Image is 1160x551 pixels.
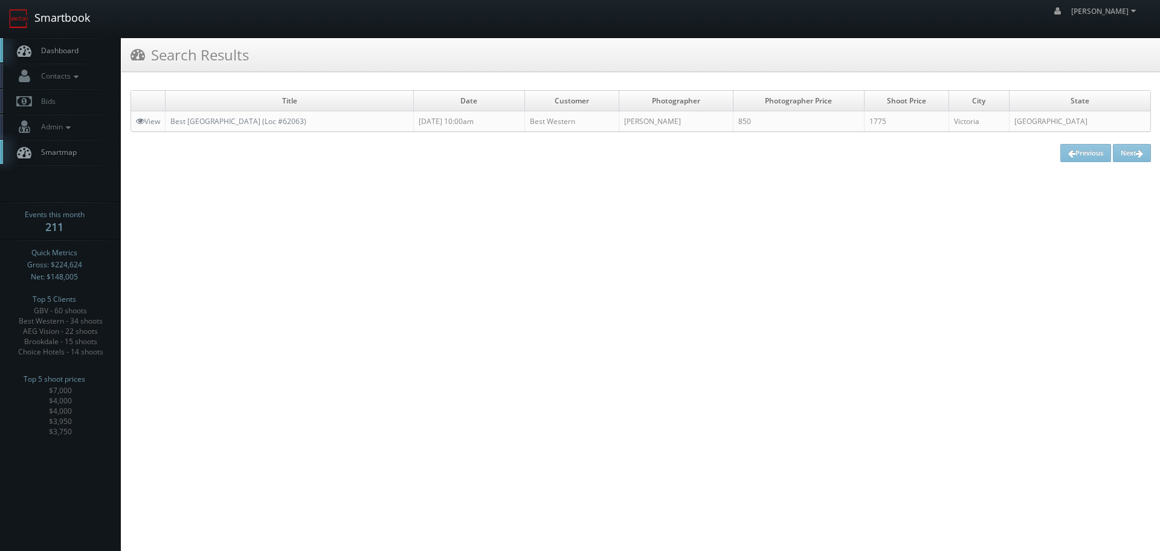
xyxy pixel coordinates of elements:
td: Customer [524,91,619,111]
td: Title [166,91,414,111]
span: Smartmap [35,147,77,157]
td: 850 [733,111,865,132]
span: Contacts [35,71,82,81]
td: 1775 [865,111,949,132]
span: Top 5 Clients [33,293,76,305]
td: [GEOGRAPHIC_DATA] [1009,111,1150,132]
span: Quick Metrics [31,247,77,259]
td: [PERSON_NAME] [619,111,733,132]
td: Date [414,91,525,111]
td: Photographer [619,91,733,111]
td: State [1009,91,1150,111]
span: Admin [35,122,74,132]
span: Net: $148,005 [31,271,78,283]
span: Events this month [25,209,85,221]
td: Photographer Price [733,91,865,111]
strong: 211 [45,220,63,234]
td: City [949,91,1009,111]
td: [DATE] 10:00am [414,111,525,132]
span: Bids [35,96,56,106]
h3: Search Results [130,44,249,65]
a: Best [GEOGRAPHIC_DATA] (Loc #62063) [170,116,306,126]
td: Victoria [949,111,1009,132]
span: [PERSON_NAME] [1071,6,1139,16]
span: Top 5 shoot prices [24,373,85,385]
td: Shoot Price [865,91,949,111]
a: View [136,116,160,126]
img: smartbook-logo.png [9,9,28,28]
td: Best Western [524,111,619,132]
span: Dashboard [35,45,79,56]
span: Gross: $224,624 [27,259,82,271]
